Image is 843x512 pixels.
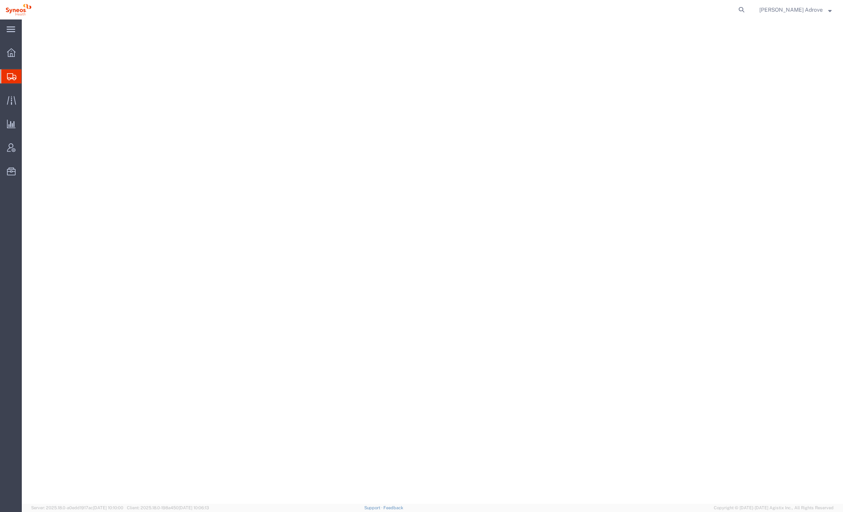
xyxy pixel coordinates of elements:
[127,505,209,510] span: Client: 2025.18.0-198a450
[93,505,123,510] span: [DATE] 10:10:00
[759,5,823,14] span: Irene Perez Adrove
[364,505,384,510] a: Support
[714,505,834,511] span: Copyright © [DATE]-[DATE] Agistix Inc., All Rights Reserved
[759,5,832,14] button: [PERSON_NAME] Adrove
[31,505,123,510] span: Server: 2025.18.0-a0edd1917ac
[22,19,843,504] iframe: FS Legacy Container
[179,505,209,510] span: [DATE] 10:06:13
[383,505,403,510] a: Feedback
[5,4,32,16] img: logo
